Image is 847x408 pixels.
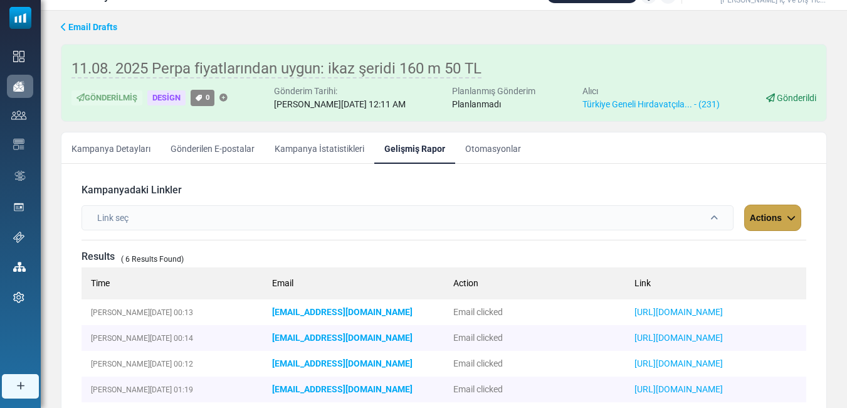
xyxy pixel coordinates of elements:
[634,307,723,317] a: [URL][DOMAIN_NAME]
[452,85,535,98] div: Planlanmış Gönderim
[13,292,24,303] img: settings-icon.svg
[68,22,117,32] span: translation missing: tr.ms_sidebar.email_drafts
[91,360,193,368] small: [PERSON_NAME][DATE] 00:12
[444,325,625,351] td: Email clicked
[71,90,142,106] div: Gönderilmiş
[13,51,24,62] img: dashboard-icon.svg
[582,85,720,98] div: Alıcı
[777,93,816,103] span: Gönderildi
[744,205,801,231] button: Actions
[634,358,723,368] a: [URL][DOMAIN_NAME]
[272,384,413,394] a: [EMAIL_ADDRESS][DOMAIN_NAME]
[582,99,720,109] a: Türkiye Geneli Hırdavatçıla... - (231)
[82,250,115,262] h6: Results
[9,7,31,29] img: mailsoftly_icon_blue_white.svg
[444,267,625,299] th: Action
[263,267,444,299] th: Email
[13,81,24,92] img: campaigns-icon-active.png
[61,21,117,34] a: Email Drafts
[121,254,184,265] small: ( 6 Results Found)
[91,334,193,343] small: [PERSON_NAME][DATE] 00:14
[13,139,24,150] img: email-templates-icon.svg
[91,385,193,394] small: [PERSON_NAME][DATE] 01:19
[272,307,413,317] a: [EMAIL_ADDRESS][DOMAIN_NAME]
[61,132,160,164] a: Kampanya Detayları
[272,333,413,343] a: [EMAIL_ADDRESS][DOMAIN_NAME]
[82,267,263,299] th: Time
[147,90,186,106] div: Design
[91,308,193,317] small: [PERSON_NAME][DATE] 00:13
[374,132,455,164] a: Gelişmiş Rapor
[13,201,24,213] img: landing_pages.svg
[206,93,210,102] span: 0
[444,351,625,377] td: Email clicked
[452,99,501,109] span: Planlanmadı
[97,212,129,225] span: Link seç
[274,98,406,111] div: [PERSON_NAME][DATE] 12:11 AM
[625,267,806,299] th: Link
[272,358,413,368] a: [EMAIL_ADDRESS][DOMAIN_NAME]
[634,333,723,343] a: [URL][DOMAIN_NAME]
[634,384,723,394] a: [URL][DOMAIN_NAME]
[71,60,481,78] span: 11.08. 2025 Perpa fiyatlarından uygun: ikaz şeridi 160 m 50 TL
[444,299,625,325] td: Email clicked
[82,184,806,196] h6: Kampanyadaki Linkler
[274,85,406,98] div: Gönderim Tarihi:
[265,132,374,164] a: Kampanya İstatistikleri
[13,169,27,183] img: workflow.svg
[191,90,214,105] a: 0
[455,132,531,164] a: Otomasyonlar
[444,377,625,402] td: Email clicked
[13,232,24,243] img: support-icon.svg
[160,132,265,164] a: Gönderilen E-postalar
[219,94,228,102] a: Etiket Ekle
[11,110,26,119] img: contacts-icon.svg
